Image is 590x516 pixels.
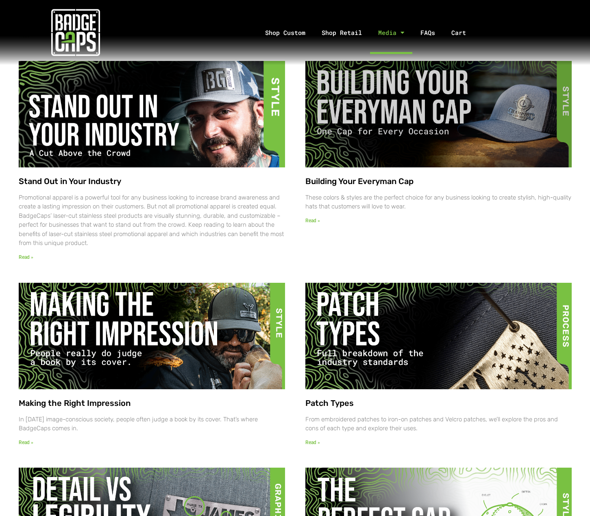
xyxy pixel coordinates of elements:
p: In [DATE] image-conscious society, people often judge a book by its cover. That’s where BadgeCaps... [19,415,285,433]
a: Featured Image that reads: Stand Out in Your Industry: A Cut Above the Crowd. Photo of Bodyguard ... [19,61,285,167]
a: Featured Image that reads: Building Your Everyman Cap: One Cap for Every Occasion. Photo of Champ... [305,61,572,167]
p: From embroidered patches to iron-on patches and Velcro patches, we’ll explore the pros and cons o... [305,415,572,433]
a: Shop Custom [257,11,314,54]
a: Featured Image that reads: Patch Types: Full Breakdown of the Industry Standards featuring a clos... [305,283,572,389]
a: Shop Retail [314,11,370,54]
a: Read more about Building Your Everyman Cap [305,218,320,223]
a: Patch Types [305,398,354,408]
a: Read more about Making the Right Impression [19,440,33,445]
iframe: Chat Widget [549,477,590,516]
a: Stand Out in Your Industry [19,176,121,186]
a: Making the Right Impression [19,398,131,408]
img: Featured Image that reads: Patch Types: Full Breakdown of the Industry Standards featuring a clos... [301,282,573,390]
a: Building Your Everyman Cap [305,176,414,186]
img: Featured Image that reads: Building Your Everyman Cap: One Cap for Every Occasion. Photo of Champ... [301,60,573,168]
p: These colors & styles are the perfect choice for any business looking to create stylish, high-qua... [305,193,572,211]
a: Read more about Patch Types [305,440,320,445]
nav: Menu [152,11,590,54]
img: badgecaps white logo with green acccent [51,8,100,57]
p: Promotional apparel is a powerful tool for any business looking to increase brand awareness and c... [19,193,285,248]
a: Cart [443,11,484,54]
img: Featured Image that reads: Stand Out in Your Industry: A Cut Above the Crowd. Photo of Bodyguard ... [16,43,285,184]
a: Featured Image that reads: Making the Right Impression: People really do judge a book by its cove... [19,283,285,389]
a: Read more about Stand Out in Your Industry [19,254,33,260]
a: Media [370,11,412,54]
a: FAQs [412,11,443,54]
img: Featured Image that reads: Making the Right Impression: People really do judge a book by its cove... [15,282,287,390]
